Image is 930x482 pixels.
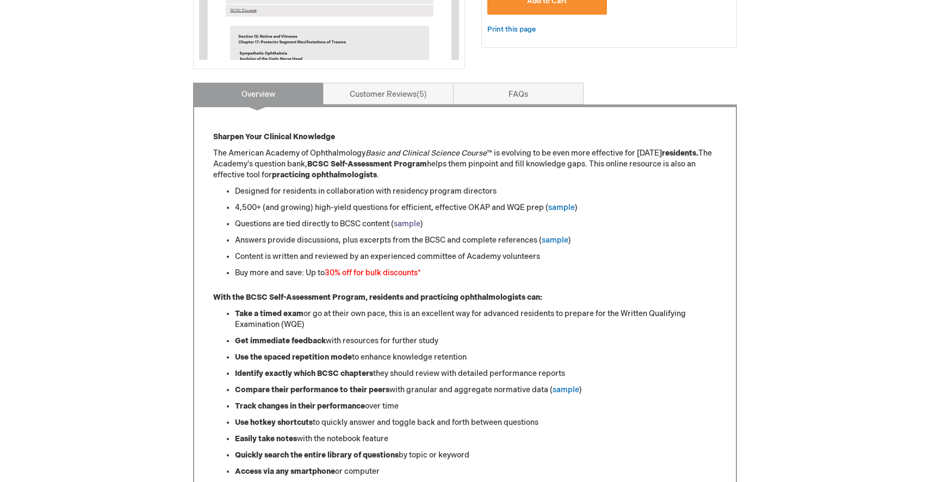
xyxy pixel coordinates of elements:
[235,417,717,428] li: to quickly answer and toggle back and forth between questions
[325,268,418,277] font: 30% off for bulk discounts
[365,149,487,158] em: Basic and Clinical Science Course
[193,83,324,104] a: Overview
[235,467,335,476] strong: Access via any smartphone
[213,148,717,181] p: The American Academy of Ophthalmology ™ is evolving to be even more effective for [DATE] The Acad...
[235,385,717,396] li: with granular and aggregate normative data ( )
[235,309,303,318] strong: Take a timed exam
[323,83,454,104] a: Customer Reviews5
[235,434,717,444] li: with the notebook feature
[235,202,717,213] li: 4,500+ (and growing) high-yield questions for efficient, effective OKAP and WQE prep ( )
[235,450,717,461] li: by topic or keyword
[235,336,717,347] li: with resources for further study
[662,149,698,158] strong: residents.
[235,418,313,427] strong: Use hotkey shortcuts
[235,235,717,246] li: Answers provide discussions, plus excerpts from the BCSC and complete references ( )
[235,385,389,394] strong: Compare their performance to their peers
[235,308,717,330] li: or go at their own pace, this is an excellent way for advanced residents to prepare for the Writt...
[235,369,373,378] strong: Identify exactly which BCSC chapters
[235,466,717,477] li: or computer
[235,353,352,362] strong: Use the spaced repetition mode
[307,159,427,169] strong: BCSC Self-Assessment Program
[272,170,377,180] strong: practicing ophthalmologists
[548,203,575,212] a: sample
[417,90,427,99] span: 5
[553,385,579,394] a: sample
[235,219,717,230] li: Questions are tied directly to BCSC content ( )
[453,83,584,104] a: FAQs
[235,352,717,363] li: to enhance knowledge retention
[235,401,717,412] li: over time
[235,368,717,379] li: they should review with detailed performance reports
[213,132,335,141] strong: Sharpen Your Clinical Knowledge
[235,434,297,443] strong: Easily take notes
[235,450,399,460] strong: Quickly search the entire library of questions
[213,293,542,302] strong: With the BCSC Self-Assessment Program, residents and practicing ophthalmologists can:
[235,336,326,345] strong: Get immediate feedback
[235,251,717,262] li: Content is written and reviewed by an experienced committee of Academy volunteers
[542,236,568,245] a: sample
[235,268,717,279] li: Buy more and save: Up to
[394,219,420,228] a: sample
[235,401,365,411] strong: Track changes in their performance
[235,186,717,197] li: Designed for residents in collaboration with residency program directors
[487,23,536,36] a: Print this page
